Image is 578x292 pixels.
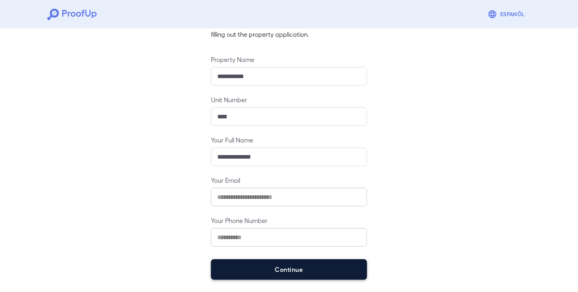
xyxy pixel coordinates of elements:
[211,259,367,280] button: Continue
[485,6,531,22] button: Espanõl
[211,176,367,185] label: Your Email
[211,95,367,104] label: Unit Number
[211,20,367,39] p: Please enter the same information you used when filling out the property application.
[211,216,367,225] label: Your Phone Number
[211,135,367,144] label: Your Full Name
[211,55,367,64] label: Property Name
